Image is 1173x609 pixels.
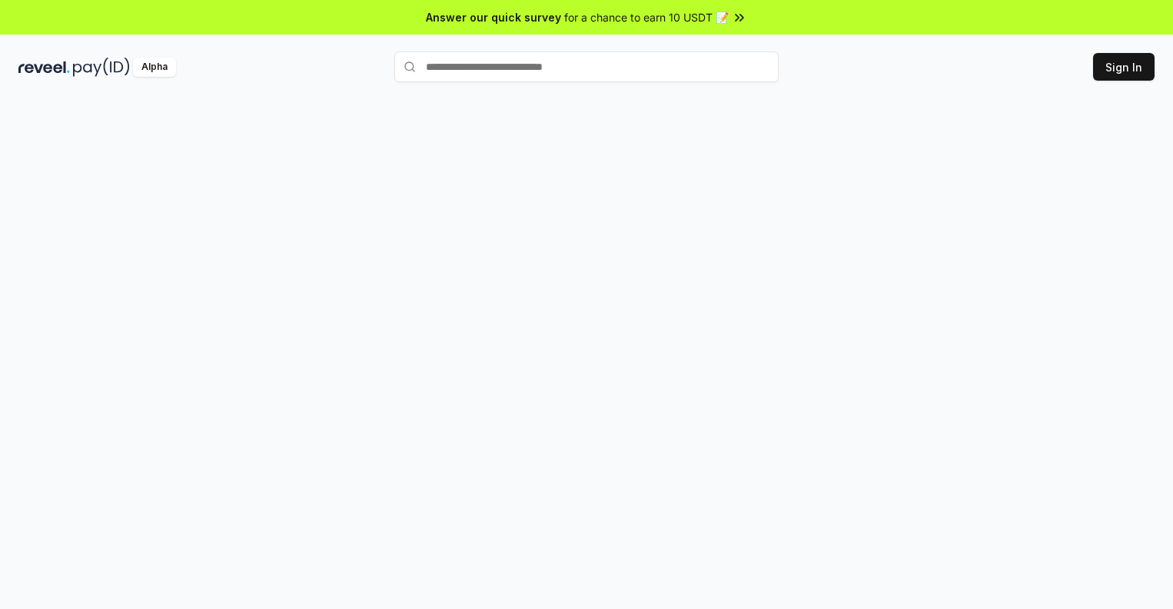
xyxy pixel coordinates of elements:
[73,58,130,77] img: pay_id
[426,9,561,25] span: Answer our quick survey
[1093,53,1155,81] button: Sign In
[564,9,729,25] span: for a chance to earn 10 USDT 📝
[18,58,70,77] img: reveel_dark
[133,58,176,77] div: Alpha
